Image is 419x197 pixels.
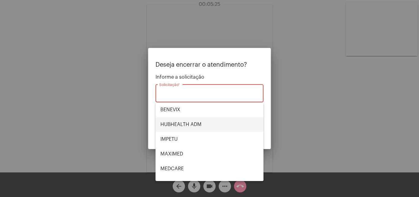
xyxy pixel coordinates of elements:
[159,92,260,97] input: Buscar solicitação
[160,161,259,176] span: MEDCARE
[160,102,259,117] span: BENEVIX
[160,132,259,147] span: IMPETU
[160,147,259,161] span: MAXIMED
[160,117,259,132] span: HUBHEALTH ADM
[156,74,263,80] span: Informe a solicitação
[156,61,263,68] p: Deseja encerrar o atendimento?
[160,176,259,191] span: POSITIVA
